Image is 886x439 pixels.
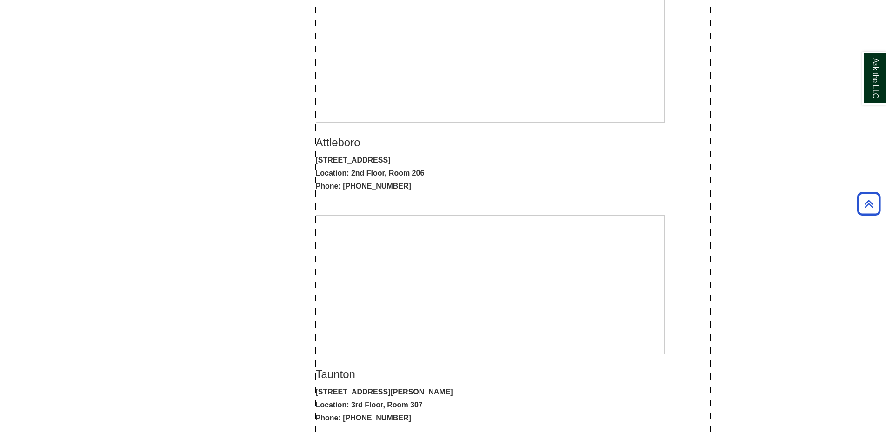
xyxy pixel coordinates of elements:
h3: Attleboro [316,136,710,149]
strong: [STREET_ADDRESS] Location: 2nd Floor, Room 206 Phone: [PHONE_NUMBER] [316,156,425,190]
a: Back to Top [854,197,884,210]
strong: [STREET_ADDRESS][PERSON_NAME] Location: 3rd Floor, Room 307 Phone: [PHONE_NUMBER] [316,388,453,422]
h3: Taunton [316,368,710,381]
iframe: Attleboro [316,215,665,354]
